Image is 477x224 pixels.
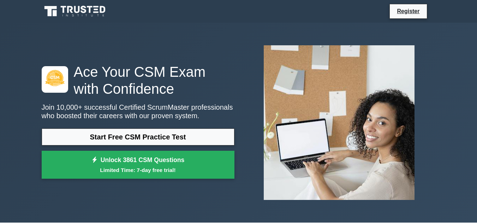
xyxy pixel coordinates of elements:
[42,151,234,179] a: Unlock 3861 CSM QuestionsLimited Time: 7-day free trial!
[42,128,234,145] a: Start Free CSM Practice Test
[393,7,424,16] a: Register
[42,103,234,120] p: Join 10,000+ successful Certified ScrumMaster professionals who boosted their careers with our pr...
[42,63,234,97] h1: Ace Your CSM Exam with Confidence
[50,166,226,174] small: Limited Time: 7-day free trial!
